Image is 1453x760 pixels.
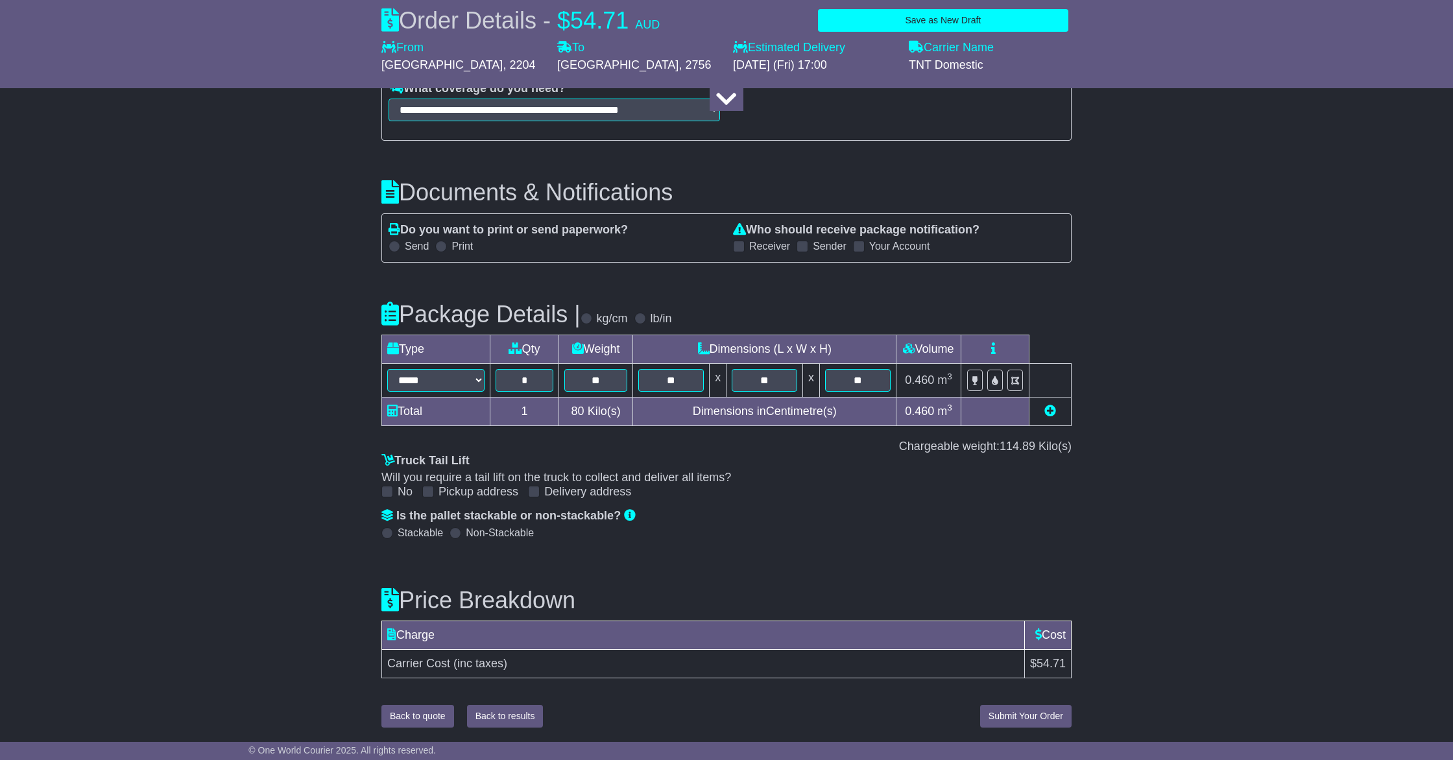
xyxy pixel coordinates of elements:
[438,485,518,499] label: Pickup address
[909,58,1072,73] div: TNT Domestic
[248,745,436,755] span: © One World Courier 2025. All rights reserved.
[381,588,1072,613] h3: Price Breakdown
[381,41,424,55] label: From
[571,405,584,418] span: 80
[597,312,628,326] label: kg/cm
[544,485,631,499] label: Delivery address
[382,621,1025,650] td: Charge
[710,364,726,398] td: x
[1024,621,1071,650] td: Cost
[1044,405,1056,418] a: Add new item
[381,58,503,71] span: [GEOGRAPHIC_DATA]
[813,240,847,252] label: Sender
[381,471,1072,485] div: Will you require a tail lift on the truck to collect and deliver all items?
[947,372,952,381] sup: 3
[749,240,790,252] label: Receiver
[989,711,1063,721] span: Submit Your Order
[557,7,570,34] span: $
[381,180,1072,206] h3: Documents & Notifications
[381,440,1072,454] div: Chargeable weight: Kilo(s)
[818,9,1068,32] button: Save as New Draft
[381,302,581,327] h3: Package Details |
[651,312,672,326] label: lb/in
[382,398,490,426] td: Total
[396,509,621,522] span: Is the pallet stackable or non-stackable?
[451,240,473,252] label: Print
[905,374,934,386] span: 0.460
[503,58,535,71] span: , 2204
[678,58,711,71] span: , 2756
[381,454,470,468] label: Truck Tail Lift
[896,335,961,364] td: Volume
[382,335,490,364] td: Type
[947,403,952,412] sup: 3
[733,58,896,73] div: [DATE] (Fri) 17:00
[558,335,633,364] td: Weight
[733,41,896,55] label: Estimated Delivery
[398,485,413,499] label: No
[980,705,1072,728] button: Submit Your Order
[381,705,454,728] button: Back to quote
[937,405,952,418] span: m
[570,7,629,34] span: 54.71
[557,41,584,55] label: To
[490,335,559,364] td: Qty
[389,223,628,237] label: Do you want to print or send paperwork?
[1030,657,1066,670] span: $54.71
[633,398,896,426] td: Dimensions in Centimetre(s)
[937,374,952,386] span: m
[635,18,660,31] span: AUD
[398,527,443,539] label: Stackable
[905,405,934,418] span: 0.460
[381,6,660,34] div: Order Details -
[467,705,544,728] button: Back to results
[1000,440,1035,453] span: 114.89
[633,335,896,364] td: Dimensions (L x W x H)
[803,364,820,398] td: x
[466,527,534,539] label: Non-Stackable
[557,58,678,71] span: [GEOGRAPHIC_DATA]
[733,223,979,237] label: Who should receive package notification?
[490,398,559,426] td: 1
[909,41,994,55] label: Carrier Name
[869,240,930,252] label: Your Account
[405,240,429,252] label: Send
[387,657,450,670] span: Carrier Cost
[558,398,633,426] td: Kilo(s)
[453,657,507,670] span: (inc taxes)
